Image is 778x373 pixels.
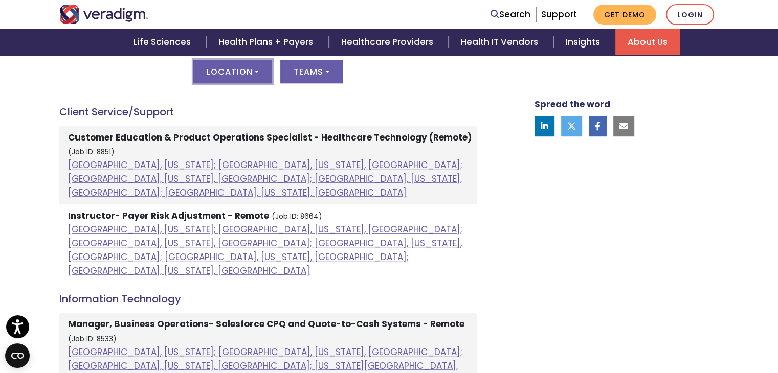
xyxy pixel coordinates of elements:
[329,29,449,55] a: Healthcare Providers
[272,212,322,221] small: (Job ID: 8664)
[449,29,553,55] a: Health IT Vendors
[666,4,714,25] a: Login
[68,147,115,157] small: (Job ID: 8851)
[5,343,30,368] button: Open CMP widget
[68,131,472,144] strong: Customer Education & Product Operations Specialist - Healthcare Technology (Remote)
[59,293,477,305] h4: Information Technology
[121,29,206,55] a: Life Sciences
[553,29,615,55] a: Insights
[59,106,477,118] h4: Client Service/Support
[68,209,269,222] strong: Instructor- Payer Risk Adjustment - Remote
[206,29,328,55] a: Health Plans + Payers
[59,5,149,24] img: Veradigm logo
[491,8,530,21] a: Search
[68,223,462,277] a: [GEOGRAPHIC_DATA], [US_STATE]; [GEOGRAPHIC_DATA], [US_STATE], [GEOGRAPHIC_DATA]; [GEOGRAPHIC_DATA...
[68,159,462,199] a: [GEOGRAPHIC_DATA], [US_STATE]; [GEOGRAPHIC_DATA], [US_STATE], [GEOGRAPHIC_DATA]; [GEOGRAPHIC_DATA...
[193,60,272,83] button: Location
[535,98,610,110] strong: Spread the word
[541,8,577,20] a: Support
[68,318,464,330] strong: Manager, Business Operations- Salesforce CPQ and Quote-to-Cash Systems - Remote
[593,5,656,25] a: Get Demo
[280,60,343,83] button: Teams
[68,334,117,344] small: (Job ID: 8533)
[615,29,680,55] a: About Us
